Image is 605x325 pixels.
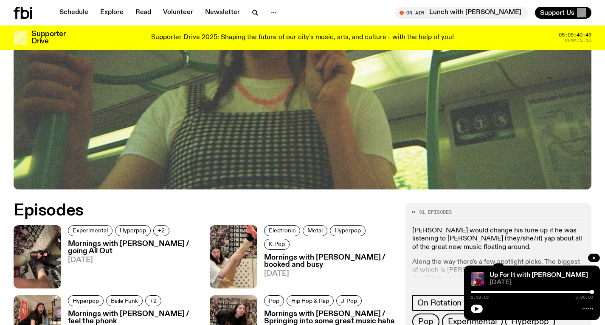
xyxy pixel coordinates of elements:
span: Hip Hop & Rap [291,297,329,304]
a: Pop [264,295,284,306]
span: Support Us [540,9,574,17]
p: Supporter Drive 2025: Shaping the future of our city’s music, arts, and culture - with the help o... [151,34,454,42]
span: 05:09:40:46 [559,33,591,37]
span: [DATE] [264,270,396,277]
img: A photo of Jim in the fbi studio sitting on a chair and awkwardly holding their leg in the air, s... [210,225,257,288]
a: Electronic [264,225,300,236]
span: 2:58:16 [471,295,489,300]
button: +2 [145,295,161,306]
a: Hip Hop & Rap [287,295,334,306]
a: Metal [303,225,327,236]
p: [PERSON_NAME] would change his tune up if he was listening to [PERSON_NAME] (they/she/it) yap abo... [412,227,585,252]
a: Up For It with [PERSON_NAME] [490,272,588,279]
h3: Supporter Drive [31,31,65,45]
span: Baile Funk [111,297,138,304]
a: Experimental [68,225,113,236]
span: Hyperpop [73,297,99,304]
a: Hyperpop [330,225,366,236]
span: Electronic [269,227,295,234]
a: Explore [95,7,129,19]
a: J-Pop [336,295,362,306]
span: 3:00:00 [575,295,593,300]
button: On AirLunch with [PERSON_NAME] [395,7,528,19]
a: On Rotation [412,295,467,311]
a: Baile Funk [106,295,143,306]
h2: Episodes [14,203,395,218]
span: +2 [150,297,157,304]
a: Hyperpop [68,295,104,306]
span: Hyperpop [335,227,361,234]
a: K-Pop [264,239,290,250]
button: +2 [153,225,169,236]
button: Support Us [535,7,591,19]
h3: Mornings with [PERSON_NAME] / feel the phonk [68,311,200,325]
a: Mornings with [PERSON_NAME] / booked and busy[DATE] [257,254,396,288]
span: [DATE] [490,280,593,286]
a: Read [130,7,156,19]
span: +2 [158,227,165,234]
span: J-Pop [341,297,357,304]
h3: Mornings with [PERSON_NAME] / going All Out [68,240,200,255]
span: Experimental [73,227,108,234]
span: [DATE] [68,257,200,264]
a: Hyperpop [115,225,151,236]
span: Pop [269,297,279,304]
span: On Rotation [417,298,461,308]
a: Schedule [54,7,93,19]
span: 91 episodes [419,210,452,215]
h3: Mornings with [PERSON_NAME] / booked and busy [264,254,396,268]
img: A 0.5x selfie taken from above of Jim in the studio holding up a peace sign. [14,225,61,288]
a: Volunteer [158,7,198,19]
span: Remaining [565,38,591,43]
span: K-Pop [269,241,285,247]
span: Metal [307,227,323,234]
span: Hyperpop [120,227,146,234]
a: Newsletter [200,7,245,19]
a: Mornings with [PERSON_NAME] / going All Out[DATE] [61,240,200,288]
